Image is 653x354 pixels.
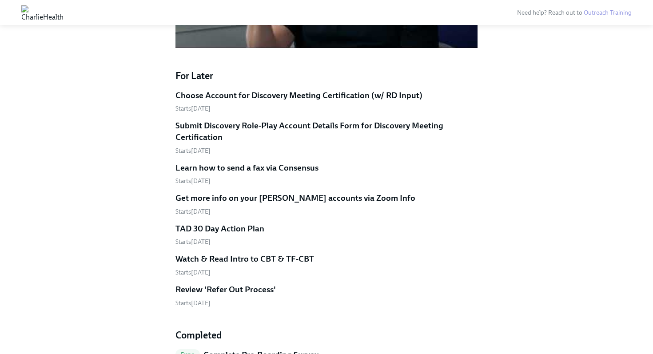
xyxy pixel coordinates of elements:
img: CharlieHealth [21,5,64,20]
h5: Get more info on your [PERSON_NAME] accounts via Zoom Info [175,192,415,204]
a: Get more info on your [PERSON_NAME] accounts via Zoom InfoStarts[DATE] [175,192,478,216]
a: Learn how to send a fax via ConsensusStarts[DATE] [175,162,478,186]
span: Monday, October 27th 2025, 10:00 am [175,269,211,276]
span: Tuesday, October 14th 2025, 10:00 am [175,105,211,112]
a: TAD 30 Day Action PlanStarts[DATE] [175,223,478,247]
span: Friday, October 24th 2025, 10:00 am [175,238,211,246]
h4: For Later [175,69,478,83]
a: Outreach Training [584,9,632,16]
a: Submit Discovery Role-Play Account Details Form for Discovery Meeting CertificationStarts[DATE] [175,120,478,155]
span: Wednesday, October 29th 2025, 10:00 am [175,299,211,307]
span: Friday, October 17th 2025, 10:00 am [175,177,211,185]
h5: Watch & Read Intro to CBT & TF-CBT [175,253,314,265]
h5: Review 'Refer Out Process' [175,284,276,295]
h5: Submit Discovery Role-Play Account Details Form for Discovery Meeting Certification [175,120,478,143]
a: Choose Account for Discovery Meeting Certification (w/ RD Input)Starts[DATE] [175,90,478,113]
h5: Choose Account for Discovery Meeting Certification (w/ RD Input) [175,90,422,101]
a: Review 'Refer Out Process'Starts[DATE] [175,284,478,307]
h5: TAD 30 Day Action Plan [175,223,264,235]
h4: Completed [175,329,478,342]
span: Need help? Reach out to [517,9,632,16]
a: Watch & Read Intro to CBT & TF-CBTStarts[DATE] [175,253,478,277]
span: Thursday, October 16th 2025, 10:00 am [175,147,211,155]
span: Monday, October 20th 2025, 10:00 am [175,208,211,215]
h5: Learn how to send a fax via Consensus [175,162,319,174]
